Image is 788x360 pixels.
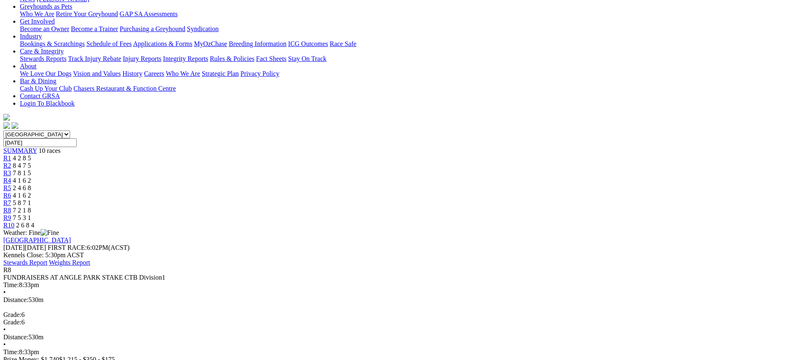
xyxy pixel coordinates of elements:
span: FIRST RACE: [48,244,87,251]
a: Fact Sheets [256,55,286,62]
a: Stewards Reports [20,55,66,62]
a: Race Safe [330,40,356,47]
span: 4 1 6 2 [13,192,31,199]
a: MyOzChase [194,40,227,47]
span: [DATE] [3,244,46,251]
span: 4 2 8 5 [13,155,31,162]
a: Login To Blackbook [20,100,75,107]
a: Become a Trainer [71,25,118,32]
a: R10 [3,222,15,229]
span: • [3,326,6,333]
img: logo-grsa-white.png [3,114,10,121]
a: Rules & Policies [210,55,255,62]
a: SUMMARY [3,147,37,154]
a: Industry [20,33,42,40]
a: R3 [3,169,11,176]
img: facebook.svg [3,122,10,129]
span: Distance: [3,296,28,303]
a: R8 [3,207,11,214]
a: Bookings & Scratchings [20,40,85,47]
a: About [20,63,36,70]
a: Integrity Reports [163,55,208,62]
a: Purchasing a Greyhound [120,25,185,32]
span: R8 [3,266,11,273]
span: 7 2 1 8 [13,207,31,214]
a: R2 [3,162,11,169]
a: R6 [3,192,11,199]
div: Care & Integrity [20,55,785,63]
div: 8:33pm [3,348,785,356]
a: Strategic Plan [202,70,239,77]
a: Track Injury Rebate [68,55,121,62]
a: Cash Up Your Club [20,85,72,92]
div: Greyhounds as Pets [20,10,785,18]
a: Injury Reports [123,55,161,62]
a: Contact GRSA [20,92,60,99]
span: 7 8 1 5 [13,169,31,176]
a: GAP SA Assessments [120,10,178,17]
a: Stay On Track [288,55,326,62]
span: 2 4 6 8 [13,184,31,191]
span: 5 8 7 1 [13,199,31,206]
a: Who We Are [166,70,200,77]
input: Select date [3,138,77,147]
a: Syndication [187,25,218,32]
div: 8:33pm [3,281,785,289]
div: Bar & Dining [20,85,785,92]
span: Time: [3,348,19,355]
a: Stewards Report [3,259,47,266]
a: Careers [144,70,164,77]
a: R5 [3,184,11,191]
span: • [3,289,6,296]
div: 6 [3,319,785,326]
a: Chasers Restaurant & Function Centre [73,85,176,92]
a: Bar & Dining [20,77,56,85]
span: 8 4 7 5 [13,162,31,169]
a: History [122,70,142,77]
a: Breeding Information [229,40,286,47]
span: [DATE] [3,244,25,251]
a: R4 [3,177,11,184]
span: 6:02PM(ACST) [48,244,130,251]
a: Who We Are [20,10,54,17]
a: R1 [3,155,11,162]
span: Grade: [3,319,22,326]
a: Schedule of Fees [86,40,131,47]
a: Greyhounds as Pets [20,3,72,10]
img: Fine [41,229,59,237]
div: FUNDRAISERS AT ANGLE PARK STAKE CTB Division1 [3,274,785,281]
a: R9 [3,214,11,221]
div: About [20,70,785,77]
div: 530m [3,296,785,304]
div: 530m [3,333,785,341]
span: Distance: [3,333,28,341]
span: Time: [3,281,19,288]
div: 6 [3,311,785,319]
span: 4 1 6 2 [13,177,31,184]
div: Get Involved [20,25,785,33]
a: Weights Report [49,259,90,266]
span: 7 5 3 1 [13,214,31,221]
a: Care & Integrity [20,48,64,55]
div: Kennels Close: 5:30pm ACST [3,251,785,259]
span: 10 races [39,147,61,154]
a: R7 [3,199,11,206]
a: ICG Outcomes [288,40,328,47]
a: Privacy Policy [240,70,279,77]
a: [GEOGRAPHIC_DATA] [3,237,71,244]
a: Retire Your Greyhound [56,10,118,17]
a: Applications & Forms [133,40,192,47]
span: 2 6 8 4 [16,222,34,229]
span: Weather: Fine [3,229,59,236]
div: Industry [20,40,785,48]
